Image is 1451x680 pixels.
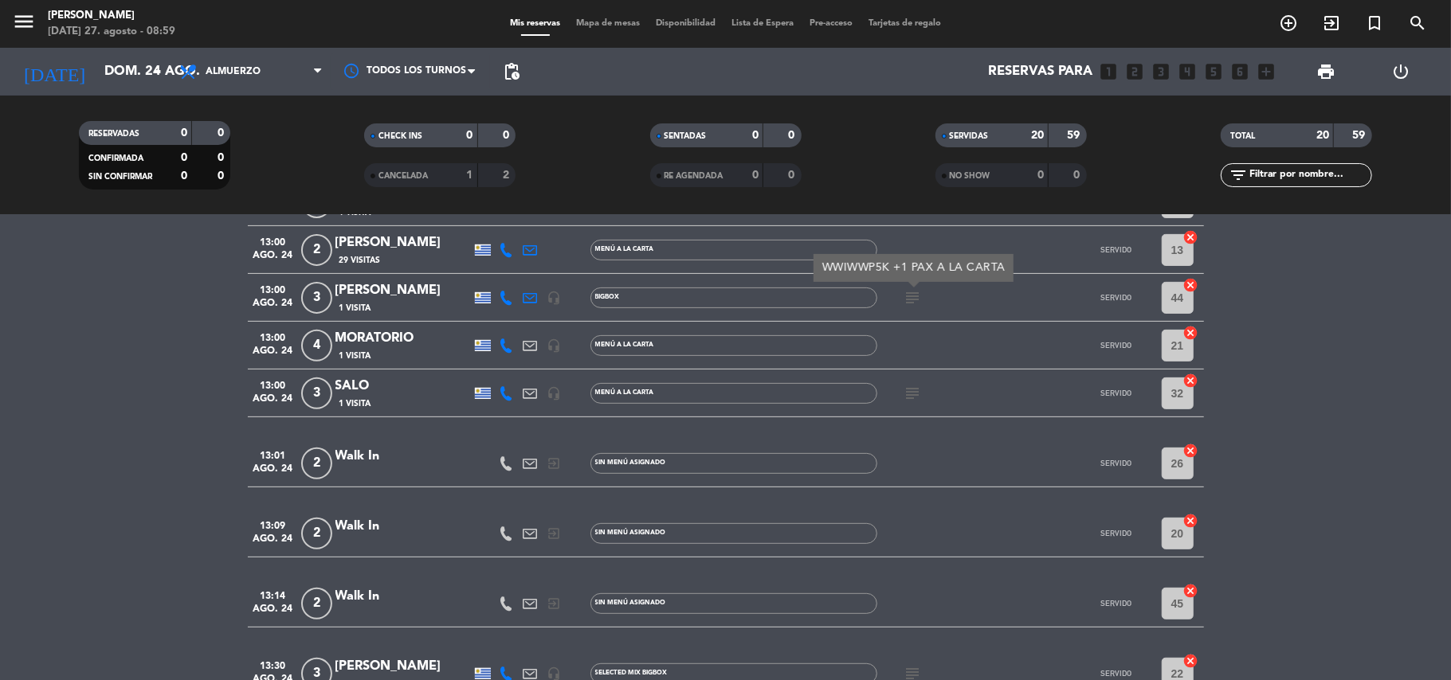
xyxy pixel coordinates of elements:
[335,586,471,607] div: Walk In
[181,127,187,139] strong: 0
[301,234,332,266] span: 2
[253,585,293,604] span: 13:14
[1100,459,1131,467] span: SERVIDO
[253,393,293,412] span: ago. 24
[1076,330,1156,361] button: SERVIDO
[253,327,293,346] span: 13:00
[503,170,512,181] strong: 2
[335,280,471,301] div: [PERSON_NAME]
[378,172,428,180] span: CANCELADA
[1257,61,1277,82] i: add_box
[1408,14,1427,33] i: search
[861,19,949,28] span: Tarjetas de regalo
[502,19,568,28] span: Mis reservas
[339,302,371,315] span: 1 Visita
[547,526,562,541] i: exit_to_app
[301,588,332,619] span: 2
[335,233,471,253] div: [PERSON_NAME]
[253,463,293,482] span: ago. 24
[88,154,143,162] span: CONFIRMADA
[253,445,293,463] span: 13:01
[547,338,562,353] i: headset_mic
[1229,166,1248,185] i: filter_list
[1067,130,1083,141] strong: 59
[788,130,798,141] strong: 0
[547,291,562,305] i: headset_mic
[1183,373,1199,389] i: cancel
[1204,61,1225,82] i: looks_5
[595,459,666,466] span: Sin menú asignado
[1100,599,1131,608] span: SERVIDO
[595,389,654,396] span: MENÚ A LA CARTA
[1183,443,1199,459] i: cancel
[181,170,187,182] strong: 0
[335,328,471,349] div: MORATORIO
[1073,170,1083,181] strong: 0
[253,655,293,674] span: 13:30
[301,447,332,479] span: 2
[253,604,293,622] span: ago. 24
[148,62,167,81] i: arrow_drop_down
[253,250,293,268] span: ago. 24
[547,386,562,401] i: headset_mic
[1183,513,1199,529] i: cancel
[1151,61,1172,82] i: looks_3
[752,170,759,181] strong: 0
[1183,583,1199,599] i: cancel
[665,172,724,180] span: RE AGENDADA
[1392,62,1411,81] i: power_settings_new
[1183,277,1199,293] i: cancel
[181,152,187,163] strong: 0
[1183,325,1199,341] i: cancel
[1031,130,1044,141] strong: 20
[206,66,261,77] span: Almuerzo
[253,375,293,393] span: 13:00
[253,346,293,364] span: ago. 24
[88,173,152,181] span: SIN CONFIRMAR
[48,8,175,24] div: [PERSON_NAME]
[1100,529,1131,537] span: SERVIDO
[802,19,861,28] span: Pre-acceso
[301,377,332,409] span: 3
[1363,48,1439,96] div: LOG OUT
[467,130,473,141] strong: 0
[1100,245,1131,254] span: SERVIDO
[665,132,707,140] span: SENTADAS
[822,260,1005,276] div: WWIWWP5K +1 PAX A LA CARTA
[904,384,923,403] i: subject
[950,132,989,140] span: SERVIDAS
[595,530,666,536] span: Sin menú asignado
[1183,229,1199,245] i: cancel
[1076,282,1156,314] button: SERVIDO
[788,170,798,181] strong: 0
[1076,234,1156,266] button: SERVIDO
[253,232,293,250] span: 13:00
[595,342,654,348] span: MENÚ A LA CARTA
[904,288,923,307] i: subject
[595,670,668,676] span: SELECTED MIX BIGBOX
[503,130,512,141] strong: 0
[1100,341,1131,350] span: SERVIDO
[547,456,562,471] i: exit_to_app
[724,19,802,28] span: Lista de Espera
[335,376,471,397] div: SALO
[1248,166,1371,184] input: Filtrar por nombre...
[1076,377,1156,409] button: SERVIDO
[335,516,471,537] div: Walk In
[1183,653,1199,669] i: cancel
[218,170,227,182] strong: 0
[301,330,332,361] span: 4
[218,152,227,163] strong: 0
[339,350,371,362] span: 1 Visita
[335,446,471,467] div: Walk In
[301,282,332,314] span: 3
[1076,447,1156,479] button: SERVIDO
[339,397,371,410] span: 1 Visita
[301,518,332,549] span: 2
[88,130,139,138] span: RESERVADAS
[648,19,724,28] span: Disponibilidad
[218,127,227,139] strong: 0
[253,298,293,316] span: ago. 24
[1316,62,1335,81] span: print
[1279,14,1298,33] i: add_circle_outline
